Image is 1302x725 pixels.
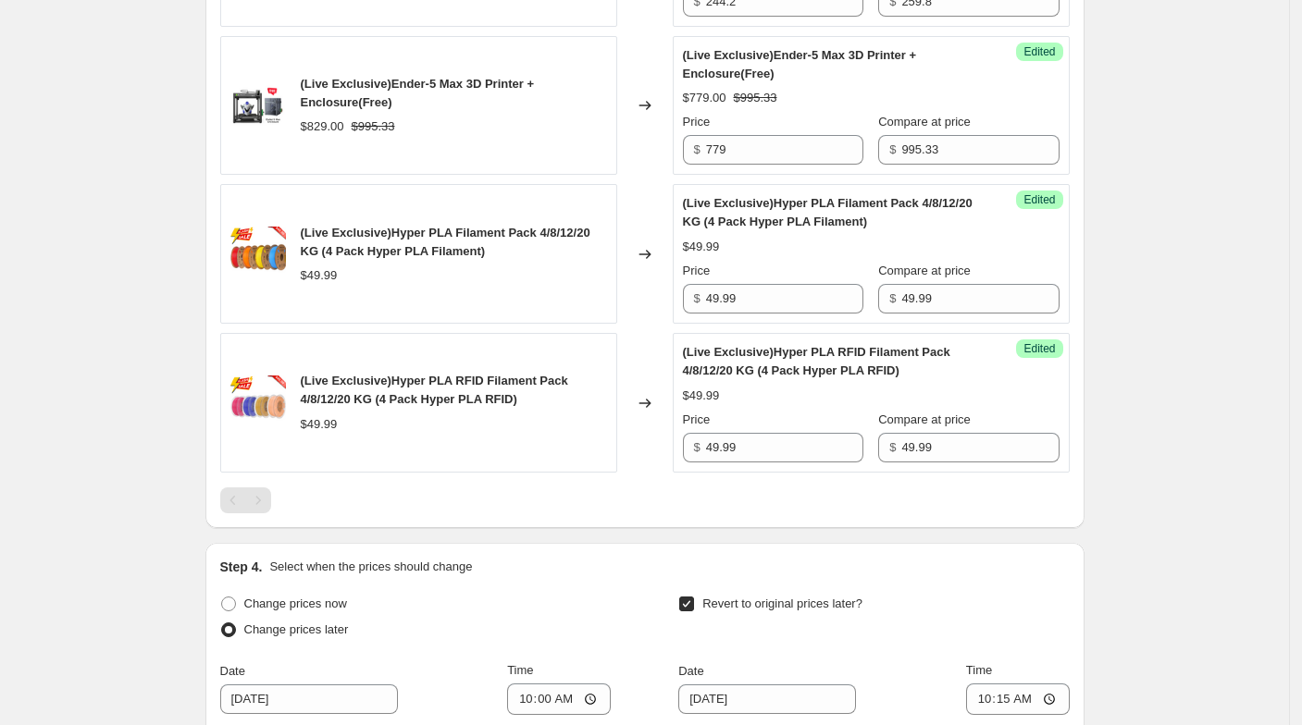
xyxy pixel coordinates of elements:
[507,683,611,715] input: 12:00
[678,684,856,714] input: 9/19/2025
[683,238,720,256] div: $49.99
[301,374,568,406] span: (Live Exclusive)Hyper PLA RFID Filament Pack 4/8/12/20 KG (4 Pack Hyper PLA RFID)
[301,77,535,109] span: (Live Exclusive)Ender-5 Max 3D Printer + Enclosure(Free)
[683,89,726,107] div: $779.00
[220,558,263,576] h2: Step 4.
[301,117,344,136] div: $829.00
[220,664,245,678] span: Date
[230,227,286,282] img: 11_02_131bbb1a-3ba1-4707-864d-840da699fcf5_80x.png
[230,78,286,133] img: 11_01_1_befa0c37-bd46-4c24-a3f1-e5fc78a0ff40_80x.png
[683,48,917,80] span: (Live Exclusive)Ender-5 Max 3D Printer + Enclosure(Free)
[244,622,349,636] span: Change prices later
[694,440,701,454] span: $
[244,596,347,610] span: Change prices now
[678,664,703,678] span: Date
[694,291,701,305] span: $
[683,387,720,405] div: $49.99
[301,415,338,434] div: $49.99
[734,89,777,107] strike: $995.33
[683,412,711,426] span: Price
[301,266,338,285] div: $49.99
[683,345,950,377] span: (Live Exclusive)Hyper PLA RFID Filament Pack 4/8/12/20 KG (4 Pack Hyper PLA RFID)
[352,117,395,136] strike: $995.33
[889,291,896,305] span: $
[683,115,711,129] span: Price
[1023,44,1055,59] span: Edited
[683,196,973,228] span: (Live Exclusive)Hyper PLA Filament Pack 4/8/12/20 KG (4 Pack Hyper PLA Filament)
[683,264,711,277] span: Price
[220,684,398,714] input: 9/19/2025
[889,142,896,156] span: $
[878,115,971,129] span: Compare at price
[230,375,286,431] img: 11_01_1_7c1671a1-1d71-4c77-9964-dc55202c52cd_80x.png
[1023,341,1055,356] span: Edited
[966,663,992,677] span: Time
[878,264,971,277] span: Compare at price
[694,142,701,156] span: $
[889,440,896,454] span: $
[301,226,590,258] span: (Live Exclusive)Hyper PLA Filament Pack 4/8/12/20 KG (4 Pack Hyper PLA Filament)
[1023,192,1055,207] span: Edited
[878,412,971,426] span: Compare at price
[507,663,533,677] span: Time
[269,558,472,576] p: Select when the prices should change
[702,596,862,610] span: Revert to original prices later?
[220,487,271,513] nav: Pagination
[966,683,1070,715] input: 12:00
